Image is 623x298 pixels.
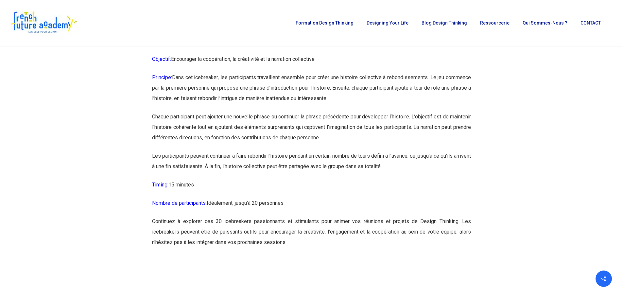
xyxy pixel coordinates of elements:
[152,151,471,180] p: Les participants peuvent continuer à faire rebondir l’histoire pendant un certain nombre de tours...
[152,54,471,72] p: Encourager la coopération, la créativité et la narration collective.
[9,10,78,36] img: French Future Academy
[292,21,357,25] a: Formation Design Thinking
[152,216,471,248] p: Continuez à explorer ces 30 icebreakers passionnants et stimulants pour animer vos réunions et pr...
[152,200,207,206] span: Nombre de participants:
[577,21,604,25] a: CONTACT
[152,182,168,188] span: Timing:
[367,20,408,26] span: Designing Your Life
[418,21,470,25] a: Blog Design Thinking
[152,180,471,198] p: 15 minutes
[152,72,471,112] p: Dans cet icebreaker, les participants travaillent ensemble pour créer une histoire collective à r...
[422,20,467,26] span: Blog Design Thinking
[519,21,571,25] a: Qui sommes-nous ?
[363,21,412,25] a: Designing Your Life
[523,20,567,26] span: Qui sommes-nous ?
[152,198,471,216] p: Idéalement, jusqu’à 20 personnes.
[480,20,510,26] span: Ressourcerie
[152,56,171,62] span: Objectif:
[152,112,471,151] p: Chaque participant peut ajouter une nouvelle phrase ou continuer la phrase précédente pour dévelo...
[296,20,354,26] span: Formation Design Thinking
[580,20,601,26] span: CONTACT
[152,74,172,80] span: Principe:
[477,21,513,25] a: Ressourcerie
